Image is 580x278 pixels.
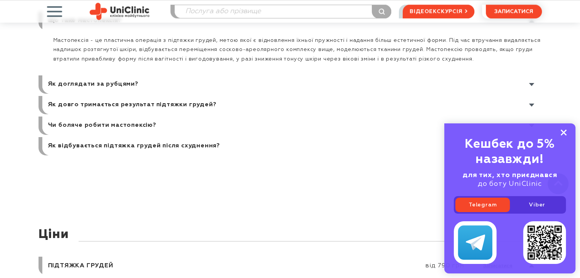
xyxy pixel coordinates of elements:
[463,172,557,179] b: для тих, хто приєднався
[39,228,69,257] div: Ціни
[53,36,542,64] p: Мастопексія - це пластична операція з підтяжки грудей, метою якої є відновлення їхньої пружності ...
[454,137,566,167] div: Кешбек до 5% назавжди!
[403,5,474,18] a: відеоекскурсія
[455,198,510,212] a: Telegram
[90,3,149,20] img: Uniclinic
[486,5,542,18] button: записатися
[454,171,566,189] div: до боту UniClinic
[175,5,391,18] input: Послуга або прізвище
[510,198,564,212] a: Viber
[410,5,462,18] span: відеоекскурсія
[494,9,533,14] span: записатися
